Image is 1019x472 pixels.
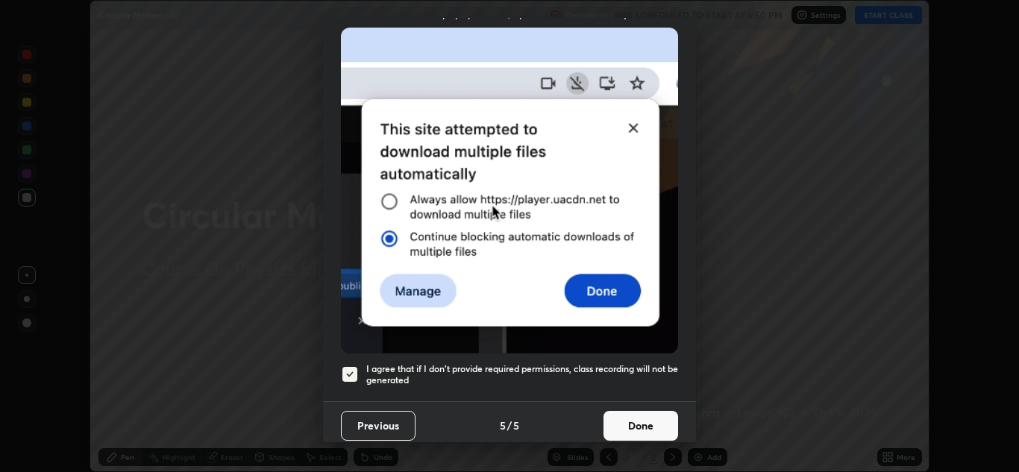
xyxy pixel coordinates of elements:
h4: 5 [513,418,519,433]
button: Previous [341,411,416,441]
h4: / [507,418,512,433]
h4: 5 [500,418,506,433]
button: Done [603,411,678,441]
img: downloads-permission-blocked.gif [341,28,678,353]
h5: I agree that if I don't provide required permissions, class recording will not be generated [366,363,678,386]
